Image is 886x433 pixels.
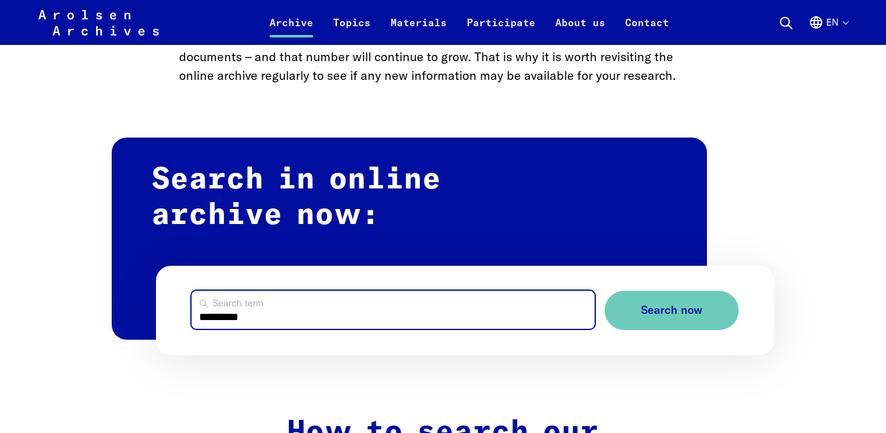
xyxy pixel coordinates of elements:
[545,15,615,45] a: About us
[641,304,703,317] span: Search now
[809,15,848,45] button: English, language selection
[381,15,457,45] a: Materials
[323,15,381,45] a: Topics
[112,137,707,339] h2: Search in online archive now:
[260,15,323,45] a: Archive
[260,7,679,37] nav: Primary
[615,15,679,45] a: Contact
[605,291,739,330] button: Search now
[457,15,545,45] a: Participate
